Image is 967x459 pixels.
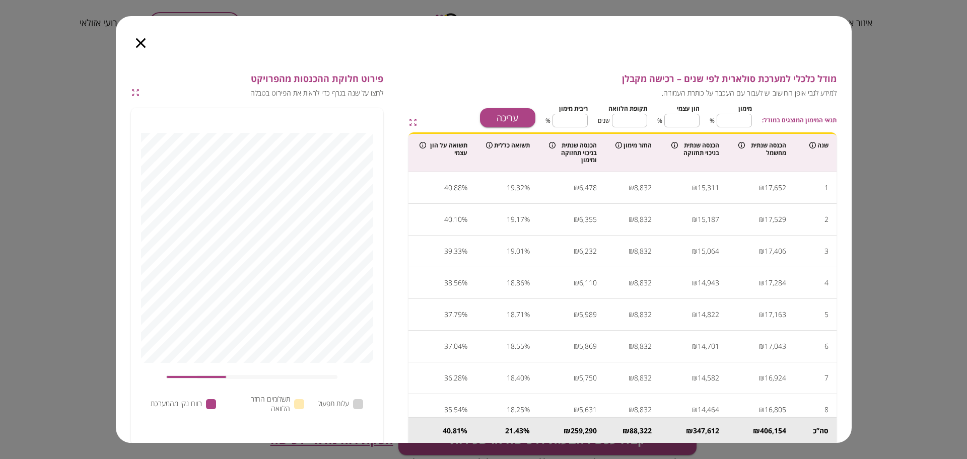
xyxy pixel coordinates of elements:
[559,104,588,113] span: ריבית מימון
[692,244,698,259] div: ₪
[824,370,828,386] div: 7
[686,426,693,436] div: ₪
[462,244,467,259] div: %
[461,426,467,436] div: %
[549,142,597,164] div: הכנסה שנתית בניכוי תחזוקה ומימון
[444,339,462,354] div: 37.04
[574,275,579,290] div: ₪
[738,142,786,157] div: הכנסה שנתית מחשמל
[765,402,786,417] div: 16,805
[765,307,786,322] div: 17,163
[444,275,462,290] div: 38.56
[430,73,837,85] span: מודל כלכלי למערכת סולארית לפי שנים – רכישה מקבלן
[151,399,202,409] span: רווח נקי מהמערכת
[629,307,634,322] div: ₪
[802,142,828,149] div: שנה
[824,339,828,354] div: 6
[824,212,828,227] div: 2
[629,212,634,227] div: ₪
[657,116,662,125] span: %
[574,244,579,259] div: ₪
[444,244,462,259] div: 39.33
[507,244,524,259] div: 19.01
[634,402,652,417] div: 8,832
[710,116,715,125] span: %
[698,212,719,227] div: 15,187
[462,212,467,227] div: %
[824,180,828,195] div: 1
[230,395,290,413] span: תשלומים החזר הלוואה
[698,339,719,354] div: 14,701
[507,275,524,290] div: 18.86
[571,426,597,436] div: 259,290
[759,244,765,259] div: ₪
[824,275,828,290] div: 4
[462,307,467,322] div: %
[671,142,719,157] div: הכנסה שנתית בניכוי תחזוקה
[634,212,652,227] div: 8,832
[692,339,698,354] div: ₪
[629,244,634,259] div: ₪
[444,180,462,195] div: 40.88
[765,275,786,290] div: 17,284
[765,339,786,354] div: 17,043
[507,180,524,195] div: 19.32
[692,307,698,322] div: ₪
[523,426,530,436] div: %
[430,89,837,98] span: למידע לגבי אופן החישוב יש לעבור עם העכבר על כותרת העמודה.
[480,108,535,127] button: עריכה
[802,426,828,436] div: סה’’כ
[759,339,765,354] div: ₪
[579,307,597,322] div: 5,989
[623,426,630,436] div: ₪
[420,142,467,157] div: תשואה על הון עצמי
[524,339,530,354] div: %
[545,116,550,125] span: %
[765,212,786,227] div: 17,529
[574,307,579,322] div: ₪
[579,212,597,227] div: 6,355
[629,180,634,195] div: ₪
[579,370,597,386] div: 5,750
[692,212,698,227] div: ₪
[574,212,579,227] div: ₪
[629,275,634,290] div: ₪
[630,426,652,436] div: 88,322
[824,244,828,259] div: 3
[634,370,652,386] div: 8,832
[692,275,698,290] div: ₪
[698,402,719,417] div: 14,464
[629,370,634,386] div: ₪
[443,426,461,436] div: 40.81
[507,402,524,417] div: 18.25
[462,180,467,195] div: %
[579,180,597,195] div: 6,478
[634,180,652,195] div: 8,832
[824,402,828,417] div: 8
[579,244,597,259] div: 6,232
[574,370,579,386] div: ₪
[507,212,524,227] div: 19.17
[598,116,610,125] span: שנים
[634,307,652,322] div: 8,832
[753,426,760,436] div: ₪
[579,275,597,290] div: 6,110
[759,180,765,195] div: ₪
[698,180,719,195] div: 15,311
[462,275,467,290] div: %
[462,402,467,417] div: %
[579,339,597,354] div: 5,869
[738,104,752,113] span: מימון
[564,426,571,436] div: ₪
[613,142,652,149] div: החזר מימון
[483,142,530,149] div: תשואה כללית
[765,180,786,195] div: 17,652
[318,399,349,409] span: עלות תפעול
[760,426,786,436] div: 406,154
[462,370,467,386] div: %
[507,339,524,354] div: 18.55
[698,307,719,322] div: 14,822
[524,180,530,195] div: %
[759,370,765,386] div: ₪
[524,275,530,290] div: %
